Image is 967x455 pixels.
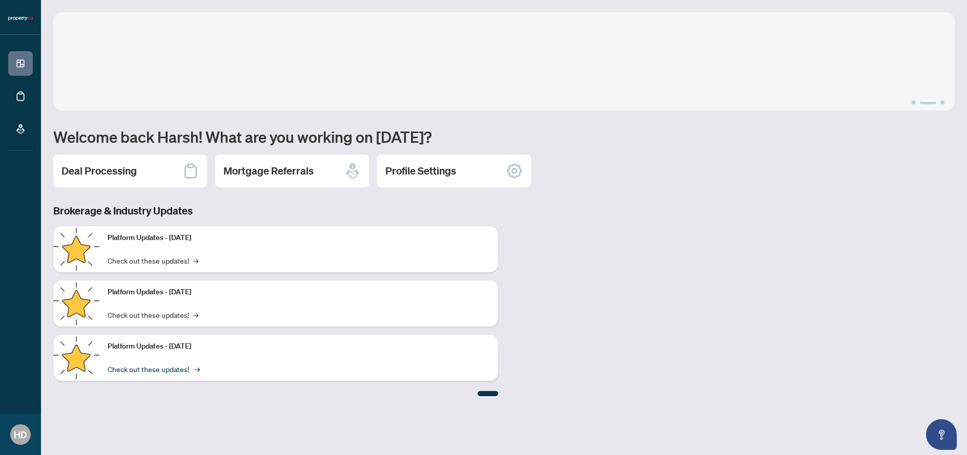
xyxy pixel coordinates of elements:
h2: Mortgage Referrals [223,164,314,178]
button: Open asap [926,419,957,450]
button: 2 [920,100,936,104]
span: HD [14,427,27,442]
img: logo [8,15,33,21]
a: Check out these updates!→ [108,363,198,375]
span: → [193,309,198,320]
img: Platform Updates - June 23, 2025 [53,335,99,381]
p: Platform Updates - [DATE] [108,232,490,244]
a: Check out these updates!→ [108,255,198,266]
h1: Welcome back Harsh! What are you working on [DATE]? [53,127,955,146]
p: Platform Updates - [DATE] [108,341,490,352]
button: 3 [940,100,944,104]
img: Slide 1 [53,12,955,111]
p: Platform Updates - [DATE] [108,287,490,298]
h2: Profile Settings [385,164,456,178]
a: Check out these updates!→ [108,309,198,320]
button: 1 [912,100,916,104]
h2: Deal Processing [61,164,137,178]
span: → [193,255,198,266]
img: Platform Updates - July 8, 2025 [53,280,99,327]
h3: Brokerage & Industry Updates [53,204,498,218]
span: → [195,363,200,375]
img: Platform Updates - July 21, 2025 [53,226,99,272]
